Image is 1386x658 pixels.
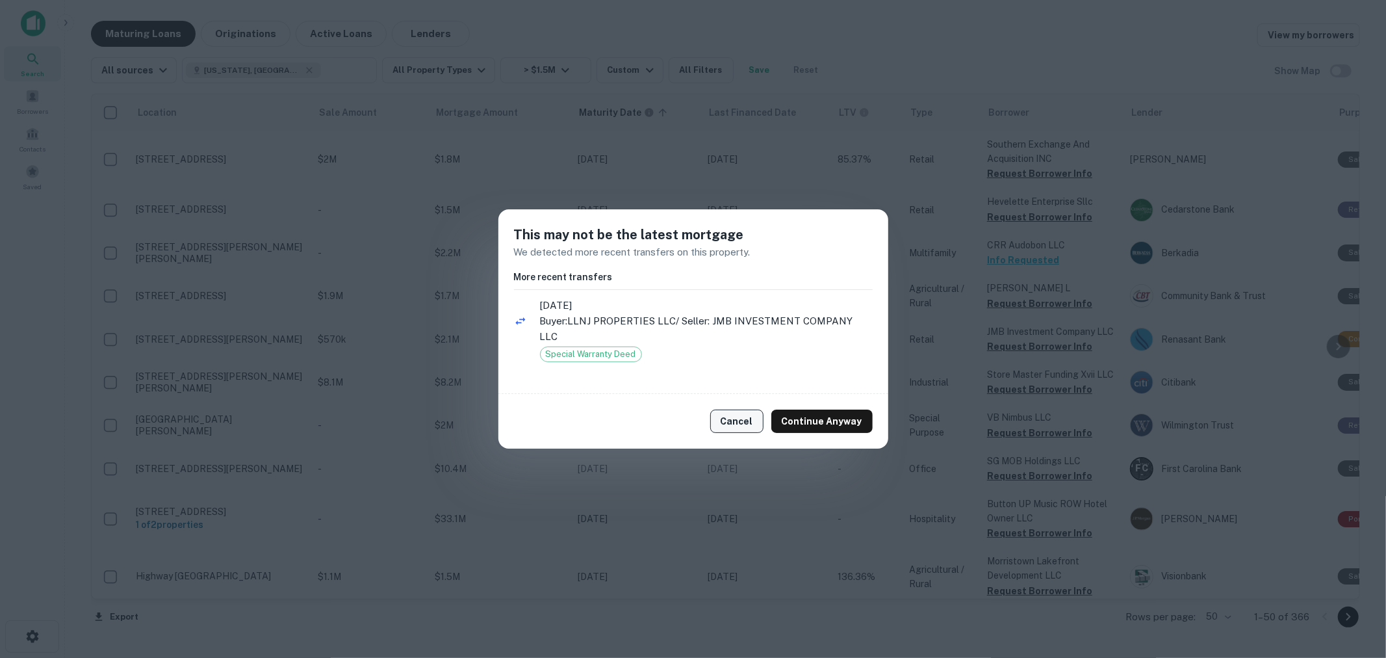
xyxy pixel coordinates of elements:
p: Buyer: LLNJ PROPERTIES LLC / Seller: JMB INVESTMENT COMPANY LLC [540,313,873,344]
button: Cancel [710,410,764,433]
div: Special Warranty Deed [540,347,642,362]
h6: More recent transfers [514,270,873,284]
span: Special Warranty Deed [541,348,641,361]
span: [DATE] [540,298,873,313]
button: Continue Anyway [771,410,873,433]
h5: This may not be the latest mortgage [514,225,873,244]
iframe: Chat Widget [1321,554,1386,616]
p: We detected more recent transfers on this property. [514,244,873,260]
